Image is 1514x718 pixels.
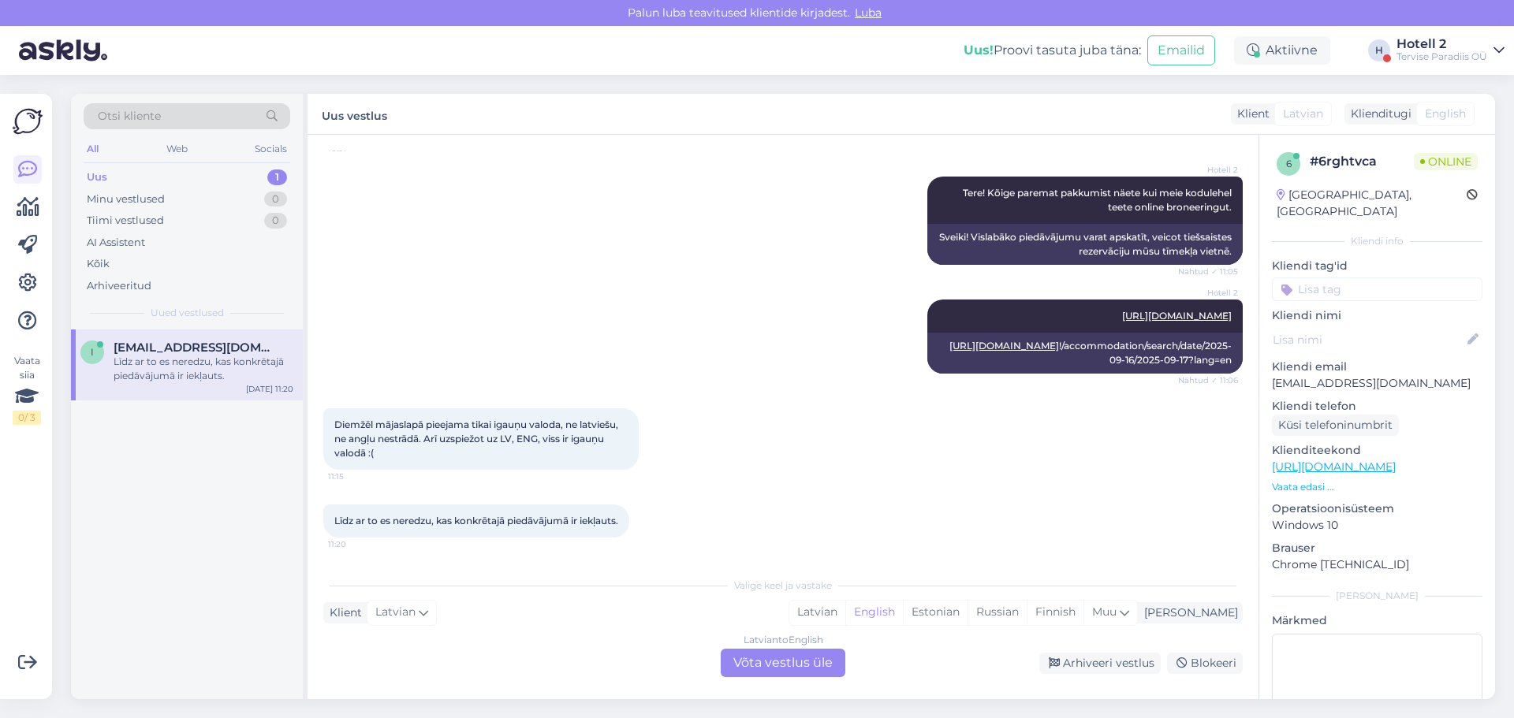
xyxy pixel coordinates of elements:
[1178,374,1238,386] span: Nähtud ✓ 11:06
[87,278,151,294] div: Arhiveeritud
[744,633,823,647] div: Latvian to English
[1272,277,1482,301] input: Lisa tag
[949,340,1059,352] a: [URL][DOMAIN_NAME]
[1234,36,1330,65] div: Aktiivne
[1414,153,1478,170] span: Online
[1368,39,1390,61] div: H
[964,41,1141,60] div: Proovi tasuta juba täna:
[13,354,41,425] div: Vaata siia
[1272,258,1482,274] p: Kliendi tag'id
[1179,287,1238,299] span: Hotell 2
[1231,106,1270,122] div: Klient
[1147,35,1215,65] button: Emailid
[375,604,416,621] span: Latvian
[13,411,41,425] div: 0 / 3
[328,538,387,550] span: 11:20
[163,139,191,159] div: Web
[1272,307,1482,324] p: Kliendi nimi
[1344,106,1411,122] div: Klienditugi
[963,187,1234,213] span: Tere! Kõige paremat pakkumist näete kui meie kodulehel teete online broneeringut.
[1122,310,1232,322] a: [URL][DOMAIN_NAME]
[334,419,621,459] span: Diemžēl mājaslapā pieejama tikai igauņu valoda, ne latviešu, ne angļu nestrādā. Arī uzspiežot uz ...
[789,601,845,624] div: Latvian
[927,333,1243,374] div: !/accommodation/search/date/2025-09-16/2025-09-17?lang=en
[1178,266,1238,277] span: Nähtud ✓ 11:05
[1092,605,1117,619] span: Muu
[1310,152,1414,171] div: # 6rghtvca
[1272,459,1396,474] a: [URL][DOMAIN_NAME]
[1167,653,1243,674] div: Blokeeri
[323,578,1243,593] div: Valige keel ja vastake
[1138,605,1238,621] div: [PERSON_NAME]
[87,235,145,251] div: AI Assistent
[1277,187,1467,220] div: [GEOGRAPHIC_DATA], [GEOGRAPHIC_DATA]
[1397,38,1505,63] a: Hotell 2Tervise Paradiis OÜ
[903,601,968,624] div: Estonian
[1425,106,1466,122] span: English
[91,346,94,358] span: i
[87,213,164,229] div: Tiimi vestlused
[845,601,903,624] div: English
[1272,415,1399,436] div: Küsi telefoninumbrit
[252,139,290,159] div: Socials
[98,108,161,125] span: Otsi kliente
[1272,500,1482,517] p: Operatsioonisüsteem
[323,605,362,621] div: Klient
[87,256,110,272] div: Kõik
[1179,164,1238,176] span: Hotell 2
[1272,398,1482,415] p: Kliendi telefon
[927,224,1243,265] div: Sveiki! Vislabāko piedāvājumu varat apskatīt, veicot tiešsaistes rezervāciju mūsu tīmekļa vietnē.
[264,213,287,229] div: 0
[1272,556,1482,573] p: Chrome [TECHNICAL_ID]
[151,306,224,320] span: Uued vestlused
[1397,50,1487,63] div: Tervise Paradiis OÜ
[1273,331,1464,348] input: Lisa nimi
[87,169,107,185] div: Uus
[850,6,886,20] span: Luba
[334,515,618,526] span: Līdz ar to es neredzu, kas konkrētajā piedāvājumā ir iekļauts.
[1272,589,1482,603] div: [PERSON_NAME]
[968,601,1027,624] div: Russian
[87,192,165,207] div: Minu vestlused
[1272,517,1482,534] p: Windows 10
[267,169,287,185] div: 1
[114,340,278,355] span: inga.kozaka@gmail.com
[1272,234,1482,248] div: Kliendi info
[721,649,845,677] div: Võta vestlus üle
[114,355,293,383] div: Līdz ar to es neredzu, kas konkrētajā piedāvājumā ir iekļauts.
[1283,106,1323,122] span: Latvian
[1272,540,1482,556] p: Brauser
[1272,612,1482,629] p: Märkmed
[1272,375,1482,392] p: [EMAIL_ADDRESS][DOMAIN_NAME]
[246,383,293,395] div: [DATE] 11:20
[1272,480,1482,494] p: Vaata edasi ...
[1286,158,1292,169] span: 6
[1272,442,1482,459] p: Klienditeekond
[1272,359,1482,375] p: Kliendi email
[1039,653,1161,674] div: Arhiveeri vestlus
[964,43,994,58] b: Uus!
[84,139,102,159] div: All
[1027,601,1083,624] div: Finnish
[264,192,287,207] div: 0
[1397,38,1487,50] div: Hotell 2
[328,471,387,482] span: 11:15
[13,106,43,136] img: Askly Logo
[322,103,387,125] label: Uus vestlus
